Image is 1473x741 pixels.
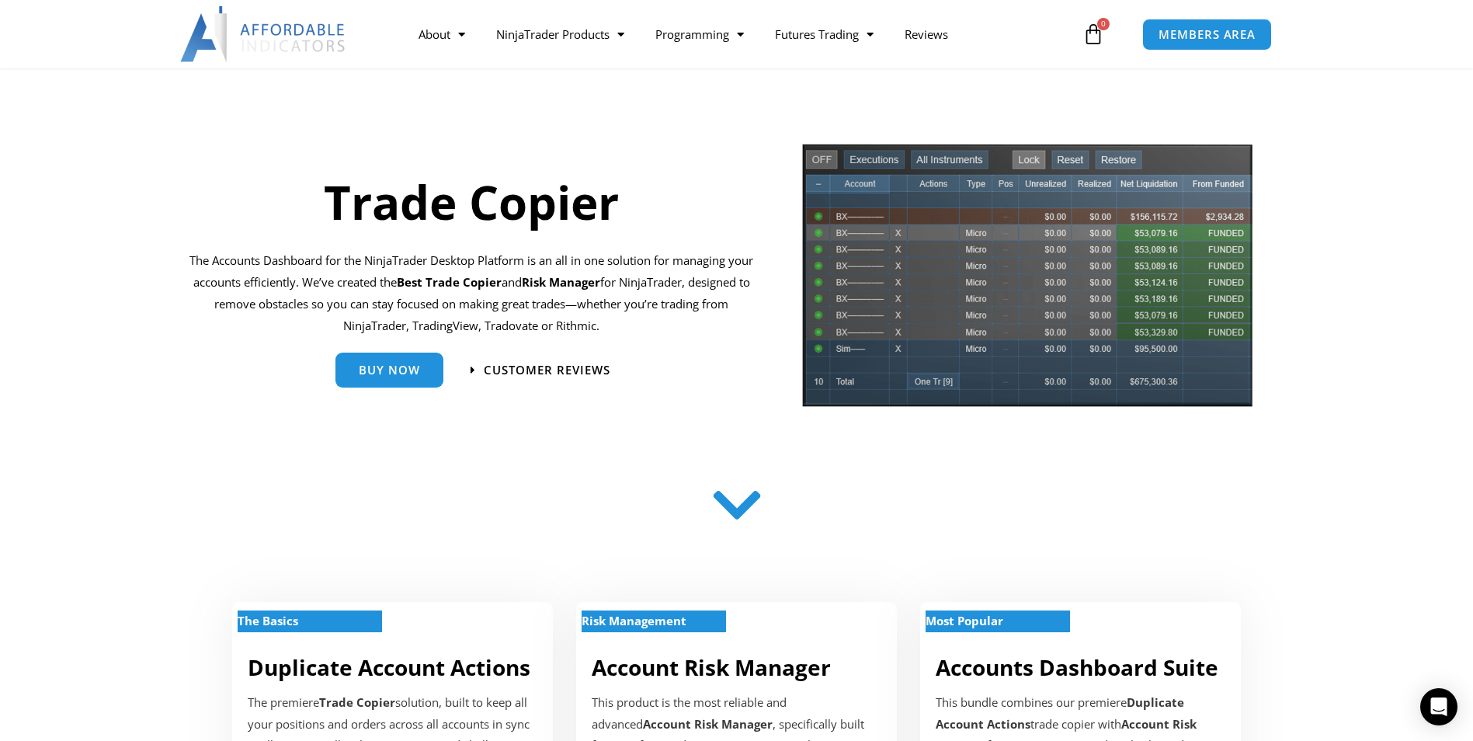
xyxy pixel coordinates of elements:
[403,16,481,52] a: About
[180,6,347,62] img: LogoAI | Affordable Indicators – NinjaTrader
[582,613,686,628] strong: Risk Management
[926,613,1003,628] strong: Most Popular
[759,16,889,52] a: Futures Trading
[238,613,298,628] strong: The Basics
[889,16,964,52] a: Reviews
[1159,29,1256,40] span: MEMBERS AREA
[1142,19,1272,50] a: MEMBERS AREA
[936,652,1218,682] a: Accounts Dashboard Suite
[319,694,395,710] strong: Trade Copier
[189,250,754,336] p: The Accounts Dashboard for the NinjaTrader Desktop Platform is an all in one solution for managin...
[643,716,773,732] strong: Account Risk Manager
[189,169,754,235] h1: Trade Copier
[481,16,640,52] a: NinjaTrader Products
[1097,18,1110,30] span: 0
[484,364,610,376] span: Customer Reviews
[1420,688,1457,725] div: Open Intercom Messenger
[248,652,530,682] a: Duplicate Account Actions
[397,274,502,290] b: Best Trade Copier
[1059,12,1127,57] a: 0
[359,364,420,376] span: Buy Now
[592,652,831,682] a: Account Risk Manager
[801,142,1254,419] img: tradecopier | Affordable Indicators – NinjaTrader
[640,16,759,52] a: Programming
[522,274,600,290] strong: Risk Manager
[471,364,610,376] a: Customer Reviews
[335,353,443,388] a: Buy Now
[936,694,1184,732] b: Duplicate Account Actions
[403,16,1079,52] nav: Menu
